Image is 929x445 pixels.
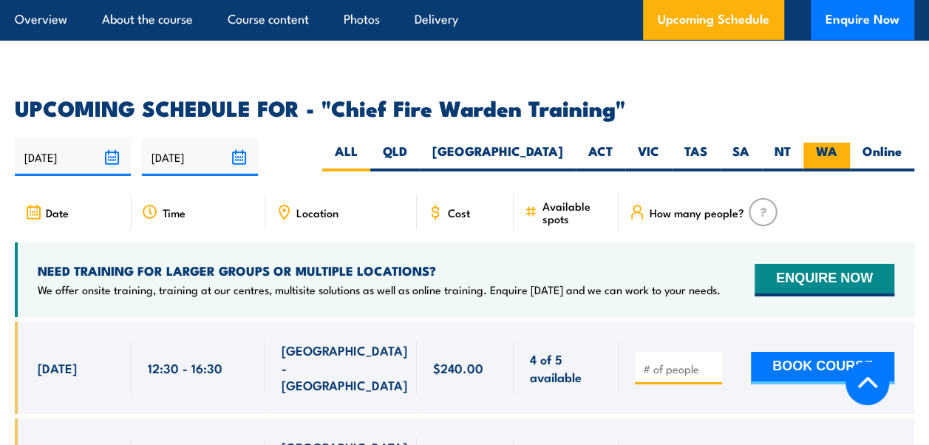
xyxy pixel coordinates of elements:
[448,206,470,219] span: Cost
[720,143,762,171] label: SA
[643,361,717,376] input: # of people
[296,206,338,219] span: Location
[672,143,720,171] label: TAS
[433,359,483,376] span: $240.00
[530,350,602,385] span: 4 of 5 available
[370,143,420,171] label: QLD
[15,98,914,117] h2: UPCOMING SCHEDULE FOR - "Chief Fire Warden Training"
[15,138,131,176] input: From date
[762,143,803,171] label: NT
[38,282,721,297] p: We offer onsite training, training at our centres, multisite solutions as well as online training...
[420,143,576,171] label: [GEOGRAPHIC_DATA]
[625,143,672,171] label: VIC
[142,138,258,176] input: To date
[148,359,222,376] span: 12:30 - 16:30
[542,200,608,225] span: Available spots
[38,262,721,279] h4: NEED TRAINING FOR LARGER GROUPS OR MULTIPLE LOCATIONS?
[46,206,69,219] span: Date
[576,143,625,171] label: ACT
[755,264,894,296] button: ENQUIRE NOW
[38,359,77,376] span: [DATE]
[282,342,407,393] span: [GEOGRAPHIC_DATA] - [GEOGRAPHIC_DATA]
[650,206,744,219] span: How many people?
[803,143,850,171] label: WA
[163,206,186,219] span: Time
[751,352,894,384] button: BOOK COURSE
[322,143,370,171] label: ALL
[850,143,914,171] label: Online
